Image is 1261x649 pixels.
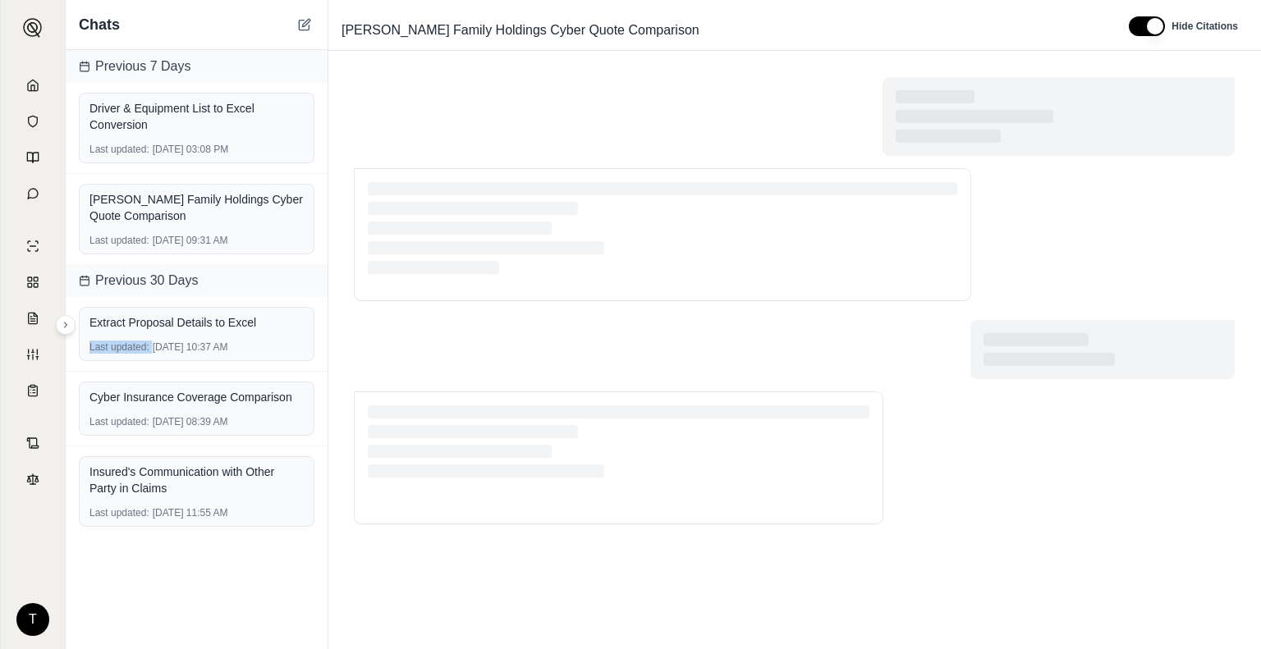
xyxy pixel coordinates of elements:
div: Edit Title [335,17,1109,43]
span: Last updated: [89,143,149,156]
a: Prompt Library [11,141,55,174]
div: Previous 30 Days [66,264,328,297]
button: Expand sidebar [56,315,76,335]
span: Last updated: [89,234,149,247]
a: Documents Vault [11,105,55,138]
div: Extract Proposal Details to Excel [89,314,304,331]
a: Home [11,69,55,102]
div: [DATE] 11:55 AM [89,506,304,519]
div: Insured's Communication with Other Party in Claims [89,464,304,496]
a: Policy Comparisons [11,266,55,299]
button: Expand sidebar [16,11,49,44]
span: Chats [79,13,120,36]
div: [PERSON_NAME] Family Holdings Cyber Quote Comparison [89,191,304,224]
a: Custom Report [11,338,55,371]
div: [DATE] 10:37 AM [89,340,304,354]
div: [DATE] 08:39 AM [89,415,304,428]
div: Driver & Equipment List to Excel Conversion [89,100,304,133]
div: Cyber Insurance Coverage Comparison [89,389,304,405]
a: Legal Search Engine [11,463,55,496]
span: Last updated: [89,340,149,354]
a: Claim Coverage [11,302,55,335]
span: [PERSON_NAME] Family Holdings Cyber Quote Comparison [335,17,706,43]
span: Last updated: [89,506,149,519]
a: Chat [11,177,55,210]
div: [DATE] 03:08 PM [89,143,304,156]
div: T [16,603,49,636]
img: Expand sidebar [23,18,43,38]
a: Coverage Table [11,374,55,407]
span: Hide Citations [1172,20,1238,33]
button: New Chat [295,15,314,34]
a: Contract Analysis [11,427,55,459]
a: Single Policy [11,230,55,263]
div: Previous 7 Days [66,50,328,83]
div: [DATE] 09:31 AM [89,234,304,247]
span: Last updated: [89,415,149,428]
